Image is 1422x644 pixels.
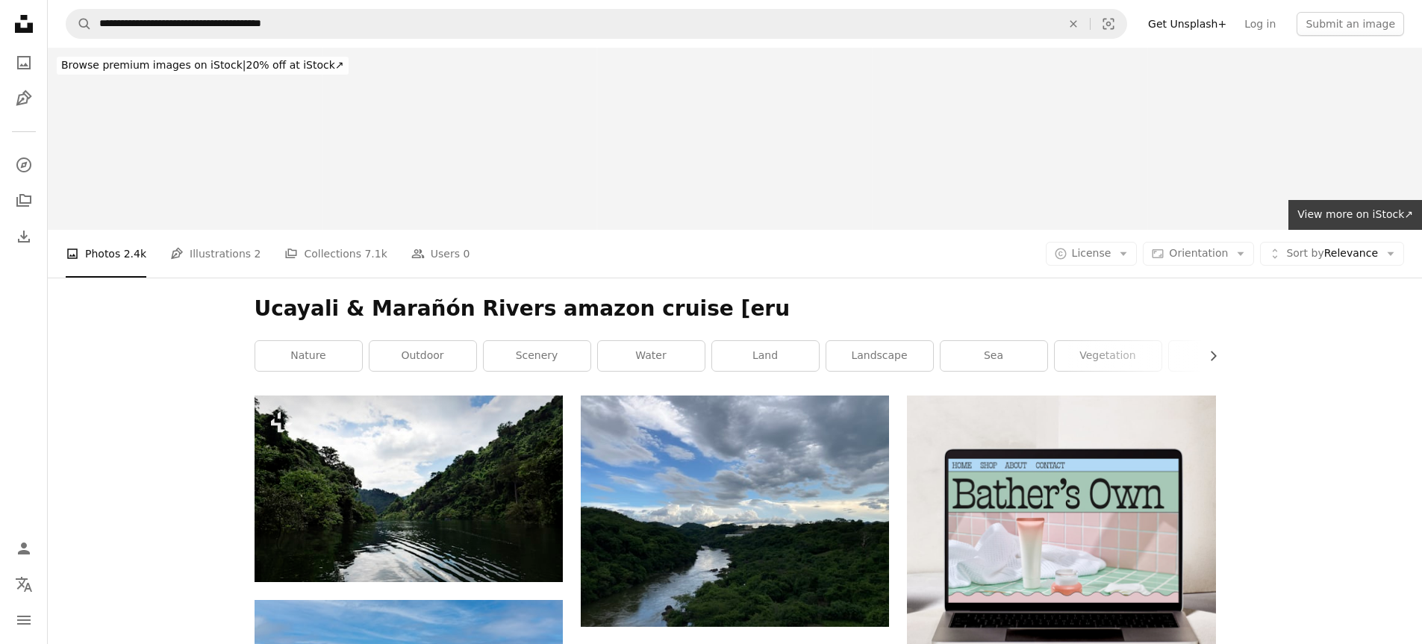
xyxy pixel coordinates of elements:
a: Collections [9,186,39,216]
button: License [1046,242,1138,266]
a: Illustrations [9,84,39,113]
span: Sort by [1286,247,1323,259]
span: 2 [255,246,261,262]
button: Search Unsplash [66,10,92,38]
a: land [712,341,819,371]
h1: Ucayali & Marañón Rivers amazon cruise [eru [255,296,1216,322]
a: a river running through a forest [581,504,889,518]
a: scenery [484,341,590,371]
a: water [598,341,705,371]
span: License [1072,247,1111,259]
a: Collections 7.1k [284,230,387,278]
a: Get Unsplash+ [1139,12,1235,36]
a: Log in / Sign up [9,534,39,563]
button: Orientation [1143,242,1254,266]
button: Submit an image [1297,12,1404,36]
span: Orientation [1169,247,1228,259]
a: vegetation [1055,341,1161,371]
form: Find visuals sitewide [66,9,1127,39]
a: sky [1169,341,1276,371]
a: Illustrations 2 [170,230,261,278]
a: Beautiful view of a lake and blue sky [255,482,563,495]
button: Language [9,569,39,599]
a: landscape [826,341,933,371]
button: Menu [9,605,39,635]
span: 7.1k [364,246,387,262]
a: View more on iStock↗ [1288,200,1422,230]
a: Photos [9,48,39,78]
a: nature [255,341,362,371]
span: Relevance [1286,246,1378,261]
span: View more on iStock ↗ [1297,208,1413,220]
img: a river running through a forest [581,396,889,627]
a: Download History [9,222,39,251]
a: Users 0 [411,230,470,278]
button: Sort byRelevance [1260,242,1404,266]
a: Browse premium images on iStock|20% off at iStock↗ [48,48,358,84]
a: Explore [9,150,39,180]
span: Browse premium images on iStock | [61,59,246,71]
span: 0 [464,246,470,262]
a: Log in [1235,12,1285,36]
span: 20% off at iStock ↗ [61,59,344,71]
a: sea [941,341,1047,371]
a: outdoor [369,341,476,371]
button: Clear [1057,10,1090,38]
button: Visual search [1091,10,1126,38]
img: Beautiful view of a lake and blue sky [255,396,563,582]
button: scroll list to the right [1200,341,1216,371]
